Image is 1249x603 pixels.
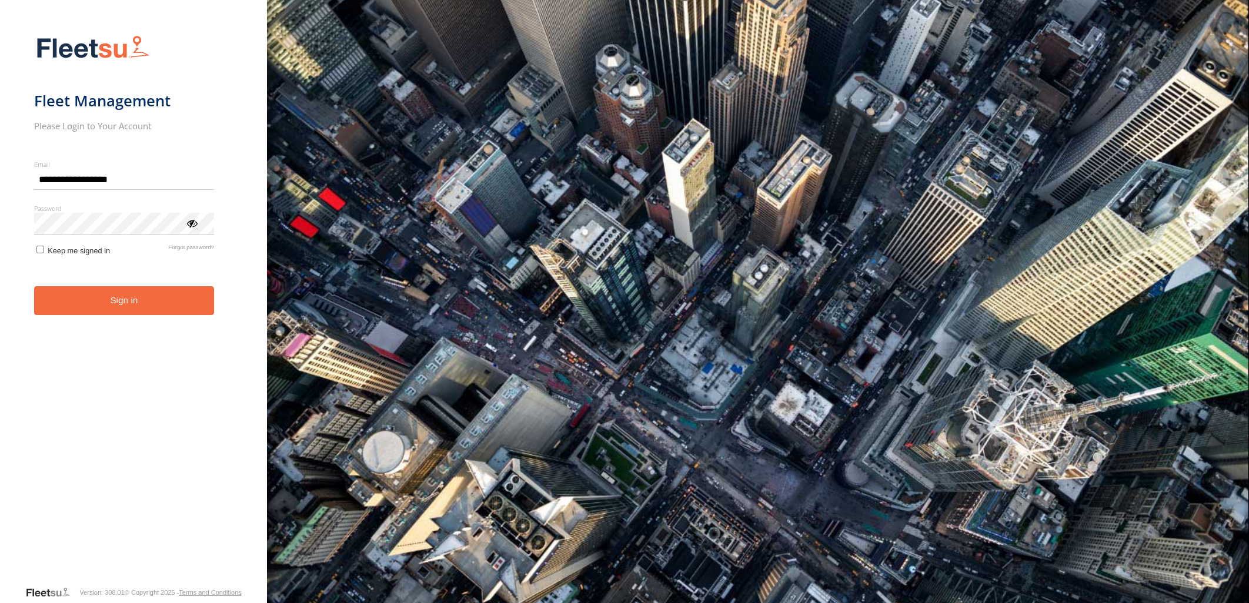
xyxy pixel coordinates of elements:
div: ViewPassword [186,217,198,229]
button: Sign in [34,286,215,315]
img: Fleetsu [34,33,152,63]
span: Keep me signed in [48,246,110,255]
div: Version: 308.01 [79,589,124,596]
a: Forgot password? [168,244,214,255]
h2: Please Login to Your Account [34,120,215,132]
label: Email [34,160,215,169]
input: Keep me signed in [36,246,44,253]
div: © Copyright 2025 - [125,589,242,596]
a: Visit our Website [25,587,79,598]
form: main [34,28,233,585]
label: Password [34,204,215,213]
a: Terms and Conditions [179,589,241,596]
h1: Fleet Management [34,91,215,110]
